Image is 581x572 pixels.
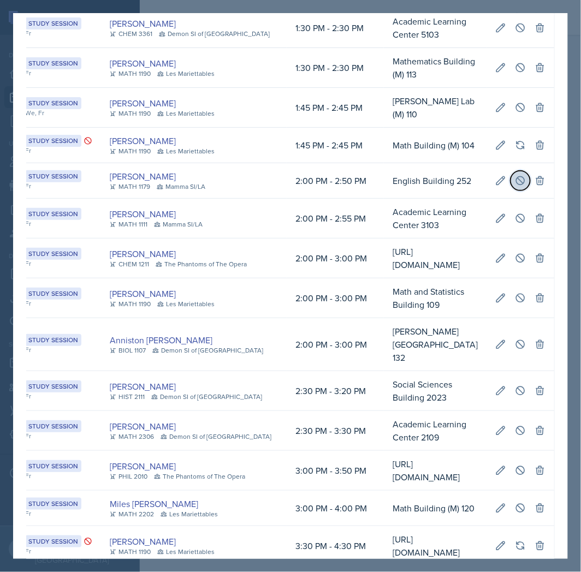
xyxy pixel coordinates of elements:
[287,199,384,239] td: 2:00 PM - 2:55 PM
[110,460,176,473] a: [PERSON_NAME]
[154,472,245,481] div: The Phantoms of The Opera
[151,392,262,402] div: Demon SI of [GEOGRAPHIC_DATA]
[287,371,384,411] td: 2:30 PM - 3:20 PM
[110,420,176,433] a: [PERSON_NAME]
[110,182,150,192] div: MATH 1179
[110,134,176,147] a: [PERSON_NAME]
[287,411,384,451] td: 2:30 PM - 3:30 PM
[110,380,176,393] a: [PERSON_NAME]
[287,88,384,128] td: 1:45 PM - 2:45 PM
[157,69,215,79] div: Les Mariettables
[287,8,384,48] td: 1:30 PM - 2:30 PM
[157,299,215,309] div: Les Mariettables
[110,57,176,70] a: [PERSON_NAME]
[384,8,487,48] td: Academic Learning Center 5103
[110,287,176,300] a: [PERSON_NAME]
[156,259,247,269] div: The Phantoms of The Opera
[110,509,154,519] div: MATH 2202
[287,526,384,566] td: 3:30 PM - 4:30 PM
[110,207,176,221] a: [PERSON_NAME]
[110,345,146,355] div: BIOL 1107
[157,109,215,118] div: Les Mariettables
[384,199,487,239] td: Academic Learning Center 3103
[110,247,176,260] a: [PERSON_NAME]
[384,48,487,88] td: Mathematics Building (M) 113
[287,163,384,199] td: 2:00 PM - 2:50 PM
[287,451,384,491] td: 3:00 PM - 3:50 PM
[110,497,198,510] a: Miles [PERSON_NAME]
[110,219,147,229] div: MATH 1111
[287,128,384,163] td: 1:45 PM - 2:45 PM
[110,547,151,557] div: MATH 1190
[110,109,151,118] div: MATH 1190
[110,535,176,548] a: [PERSON_NAME]
[110,299,151,309] div: MATH 1190
[384,88,487,128] td: [PERSON_NAME] Lab (M) 110
[384,526,487,566] td: [URL][DOMAIN_NAME]
[384,278,487,318] td: Math and Statistics Building 109
[384,163,487,199] td: English Building 252
[287,318,384,371] td: 2:00 PM - 3:00 PM
[110,259,149,269] div: CHEM 1211
[384,128,487,163] td: Math Building (M) 104
[287,491,384,526] td: 3:00 PM - 4:00 PM
[110,29,152,39] div: CHEM 3361
[152,345,263,355] div: Demon SI of [GEOGRAPHIC_DATA]
[154,219,203,229] div: Mamma SI/LA
[110,472,147,481] div: PHIL 2010
[384,411,487,451] td: Academic Learning Center 2109
[384,491,487,526] td: Math Building (M) 120
[110,392,145,402] div: HIST 2111
[110,432,154,442] div: MATH 2306
[384,451,487,491] td: [URL][DOMAIN_NAME]
[157,146,215,156] div: Les Mariettables
[110,17,176,30] a: [PERSON_NAME]
[287,48,384,88] td: 1:30 PM - 2:30 PM
[161,509,218,519] div: Les Mariettables
[157,182,205,192] div: Mamma SI/LA
[384,371,487,411] td: Social Sciences Building 2023
[110,97,176,110] a: [PERSON_NAME]
[384,318,487,371] td: [PERSON_NAME][GEOGRAPHIC_DATA] 132
[384,239,487,278] td: [URL][DOMAIN_NAME]
[110,170,176,183] a: [PERSON_NAME]
[110,146,151,156] div: MATH 1190
[159,29,270,39] div: Demon SI of [GEOGRAPHIC_DATA]
[287,278,384,318] td: 2:00 PM - 3:00 PM
[110,69,151,79] div: MATH 1190
[157,547,215,557] div: Les Mariettables
[161,432,271,442] div: Demon SI of [GEOGRAPHIC_DATA]
[110,333,212,347] a: Anniston [PERSON_NAME]
[287,239,384,278] td: 2:00 PM - 3:00 PM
